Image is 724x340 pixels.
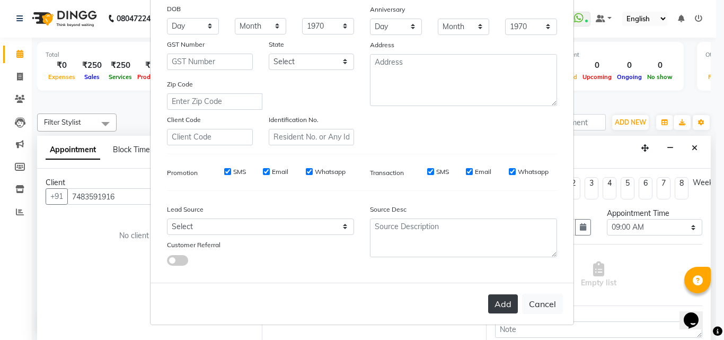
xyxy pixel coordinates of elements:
input: GST Number [167,54,253,70]
label: Email [475,167,491,177]
input: Client Code [167,129,253,145]
input: Enter Zip Code [167,93,262,110]
label: Source Desc [370,205,407,214]
label: GST Number [167,40,205,49]
label: Address [370,40,394,50]
label: Identification No. [269,115,319,125]
label: Whatsapp [518,167,549,177]
button: Cancel [522,294,563,314]
label: Email [272,167,288,177]
label: DOB [167,4,181,14]
label: Client Code [167,115,201,125]
label: Zip Code [167,80,193,89]
input: Resident No. or Any Id [269,129,355,145]
label: Promotion [167,168,198,178]
label: SMS [436,167,449,177]
label: Whatsapp [315,167,346,177]
label: Anniversary [370,5,405,14]
label: Customer Referral [167,240,220,250]
label: Transaction [370,168,404,178]
button: Add [488,294,518,313]
label: State [269,40,284,49]
label: SMS [233,167,246,177]
label: Lead Source [167,205,204,214]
